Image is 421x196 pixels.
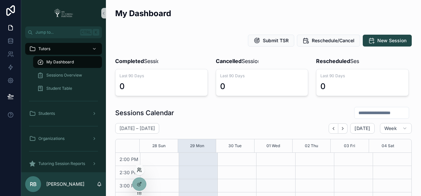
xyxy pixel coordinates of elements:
[316,57,359,65] span: Sessions
[216,57,259,65] span: Sessions
[25,108,102,119] a: Students
[266,139,280,152] button: 01 Wed
[350,123,374,134] button: [DATE]
[384,125,397,131] span: Week
[216,58,242,64] strong: Cancelled
[115,8,171,19] h2: My Dashboard
[344,139,355,152] button: 03 Fri
[305,139,318,152] button: 02 Thu
[297,35,360,47] button: Reschedule/Cancel
[220,73,304,79] span: Last 90 Days
[21,38,106,172] div: scrollable content
[93,30,99,35] span: K
[380,123,412,134] button: Week
[363,35,412,47] button: New Session
[46,59,74,65] span: My Dashboard
[312,37,354,44] span: Reschedule/Cancel
[377,37,406,44] span: New Session
[248,35,294,47] button: Submit TSR
[119,73,204,79] span: Last 90 Days
[118,183,140,188] span: 3:00 PM
[38,136,65,141] span: Organizations
[119,125,155,132] h2: [DATE] – [DATE]
[320,81,326,92] div: 0
[25,158,102,170] a: Tutoring Session Reports
[46,86,72,91] span: Student Table
[220,81,225,92] div: 0
[115,108,174,117] h1: Sessions Calendar
[52,8,75,18] img: App logo
[382,139,394,152] button: 04 Sat
[46,181,84,187] p: [PERSON_NAME]
[25,26,102,38] button: Jump to...CtrlK
[30,180,37,188] span: RB
[46,73,82,78] span: Sessions Overview
[118,156,140,162] span: 2:00 PM
[35,30,77,35] span: Jump to...
[33,56,102,68] a: My Dashboard
[33,69,102,81] a: Sessions Overview
[25,43,102,55] a: Tutors
[354,125,370,131] span: [DATE]
[118,170,140,175] span: 2:30 PM
[190,139,204,152] button: 29 Mon
[263,37,289,44] span: Submit TSR
[119,81,125,92] div: 0
[152,139,165,152] button: 28 Sun
[38,111,55,116] span: Students
[320,73,404,79] span: Last 90 Days
[115,57,158,65] span: Sessions
[38,161,85,166] span: Tutoring Session Reports
[316,58,350,64] strong: Rescheduled
[80,29,92,36] span: Ctrl
[33,82,102,94] a: Student Table
[25,133,102,145] a: Organizations
[329,123,338,134] button: Back
[338,123,348,134] button: Next
[115,58,144,64] strong: Completed
[38,46,50,51] span: Tutors
[228,139,242,152] button: 30 Tue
